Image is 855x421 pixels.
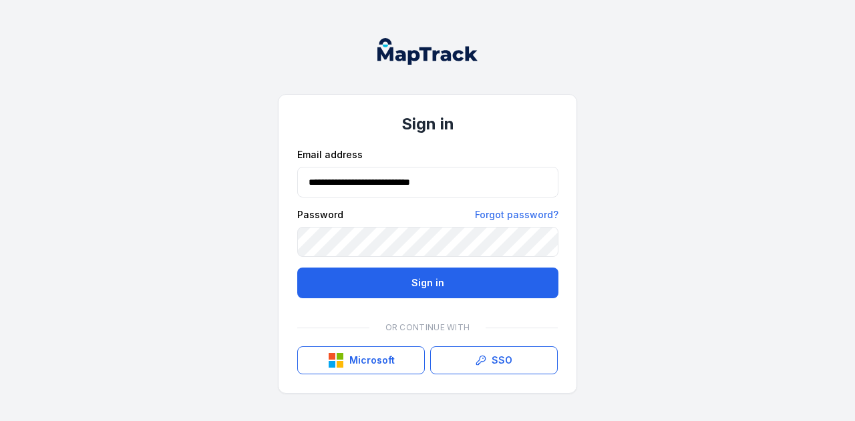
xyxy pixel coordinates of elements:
a: Forgot password? [475,208,558,222]
button: Sign in [297,268,558,298]
button: Microsoft [297,346,425,374]
div: Or continue with [297,314,558,341]
nav: Global [356,38,499,65]
h1: Sign in [297,113,558,135]
label: Password [297,208,343,222]
label: Email address [297,148,363,161]
a: SSO [430,346,558,374]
